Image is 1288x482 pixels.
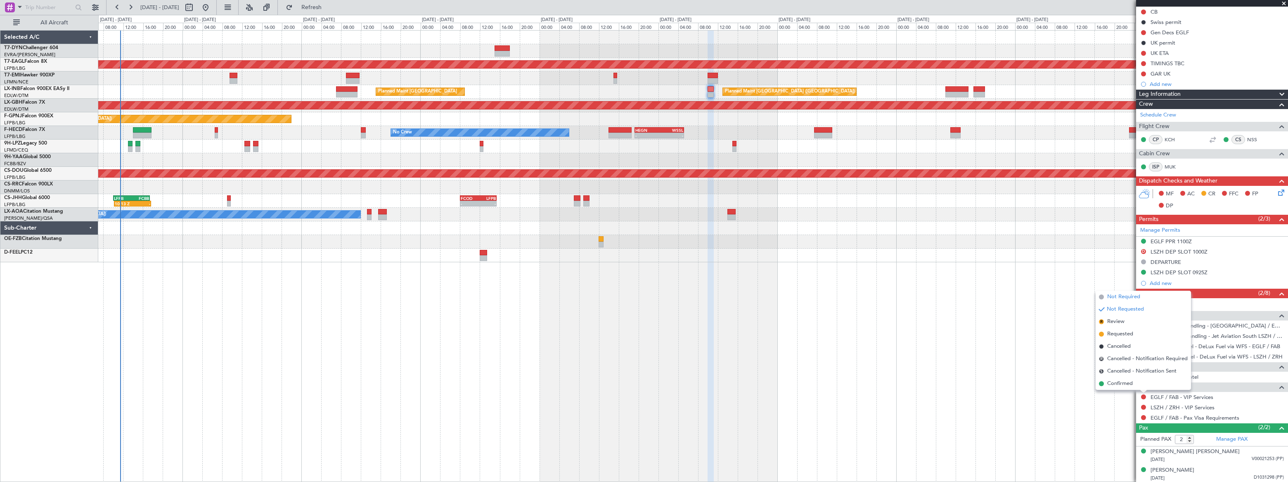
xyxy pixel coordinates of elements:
[4,215,53,221] a: [PERSON_NAME]/QSA
[1099,369,1104,374] span: S
[1139,289,1160,298] span: Services
[4,168,24,173] span: CS-DOU
[540,23,559,30] div: 00:00
[1151,29,1189,36] div: Gen Decs EGLF
[4,141,47,146] a: 9H-LPZLegacy 500
[4,100,22,105] span: LX-GBH
[660,17,691,24] div: [DATE] - [DATE]
[1151,353,1283,360] a: LSZH / ZRH - Fuel - DeLux Fuel via WFS - LSZH / ZRH
[1151,343,1280,350] a: EGLF / FAB - Fuel - DeLux Fuel via WFS - EGLF / FAB
[1151,456,1165,463] span: [DATE]
[916,23,936,30] div: 04:00
[1139,423,1148,433] span: Pax
[779,17,810,24] div: [DATE] - [DATE]
[223,23,242,30] div: 08:00
[1149,162,1163,171] div: ISP
[422,17,454,24] div: [DATE] - [DATE]
[242,23,262,30] div: 12:00
[1151,238,1192,245] div: EGLF PPR 1100Z
[4,188,30,194] a: DNMM/LOS
[1151,269,1207,276] div: LSZH DEP SLOT 0925Z
[183,23,203,30] div: 00:00
[936,23,956,30] div: 08:00
[421,23,440,30] div: 00:00
[1139,149,1170,159] span: Cabin Crew
[659,128,683,133] div: WSSL
[1035,23,1055,30] div: 04:00
[1015,23,1035,30] div: 00:00
[184,17,216,24] div: [DATE] - [DATE]
[4,236,22,241] span: OE-FZB
[143,23,163,30] div: 16:00
[104,23,123,30] div: 08:00
[303,17,335,24] div: [DATE] - [DATE]
[378,85,457,98] div: Planned Maint [GEOGRAPHIC_DATA]
[4,59,24,64] span: T7-EAGL
[4,114,22,119] span: F-GPNJ
[817,23,837,30] div: 08:00
[1107,293,1140,301] span: Not Required
[4,174,26,180] a: LFPB/LBG
[4,86,20,91] span: LX-INB
[1140,435,1171,444] label: Planned PAX
[1107,380,1133,388] span: Confirmed
[1151,332,1284,340] a: LSZH / ZRH - Handling - Jet Aviation South LSZH / ZRH
[4,45,23,50] span: T7-DYN
[635,128,659,133] div: HEGN
[1016,17,1048,24] div: [DATE] - [DATE]
[282,1,331,14] button: Refresh
[1151,50,1169,57] div: UK ETA
[1151,394,1213,401] a: EGLF / FAB - VIP Services
[478,201,496,206] div: -
[1055,23,1075,30] div: 08:00
[1151,404,1215,411] a: LSZH / ZRH - VIP Services
[1252,190,1258,198] span: FP
[658,23,678,30] div: 00:00
[896,23,916,30] div: 00:00
[1151,414,1239,421] a: EGLF / FAB - Pax Visa Requirements
[1258,289,1270,297] span: (2/8)
[294,5,329,10] span: Refresh
[876,23,896,30] div: 20:00
[4,114,53,119] a: F-GPNJFalcon 900EX
[4,209,63,214] a: LX-AOACitation Mustang
[4,52,55,58] a: EVRA/[PERSON_NAME]
[1139,122,1170,131] span: Flight Crew
[1107,355,1188,363] span: Cancelled - Notification Required
[4,65,26,71] a: LFPB/LBG
[4,182,53,187] a: CS-RRCFalcon 900LX
[9,16,90,29] button: All Aircraft
[1139,176,1217,186] span: Dispatch Checks and Weather
[777,23,797,30] div: 00:00
[115,201,133,206] div: 10:13 Z
[4,100,45,105] a: LX-GBHFalcon 7X
[1107,342,1131,351] span: Cancelled
[282,23,302,30] div: 20:00
[4,59,47,64] a: T7-EAGLFalcon 8X
[659,133,683,138] div: -
[725,85,855,98] div: Planned Maint [GEOGRAPHIC_DATA] ([GEOGRAPHIC_DATA])
[4,250,33,255] a: D-FEELPC12
[4,141,21,146] span: 9H-LPZ
[4,106,28,112] a: EDLW/DTM
[758,23,777,30] div: 20:00
[1151,70,1170,77] div: GAR UK
[1107,305,1144,313] span: Not Requested
[1258,423,1270,432] span: (2/2)
[478,196,496,201] div: LFPB
[857,23,876,30] div: 16:00
[100,17,132,24] div: [DATE] - [DATE]
[541,17,573,24] div: [DATE] - [DATE]
[956,23,975,30] div: 12:00
[1247,136,1266,143] a: NSS
[4,73,54,78] a: T7-EMIHawker 900XP
[401,23,421,30] div: 20:00
[897,17,929,24] div: [DATE] - [DATE]
[1139,90,1181,99] span: Leg Information
[1151,8,1158,15] div: CB
[1115,23,1134,30] div: 20:00
[1229,190,1238,198] span: FFC
[1141,249,1146,254] button: D
[1166,190,1174,198] span: MF
[639,23,658,30] div: 20:00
